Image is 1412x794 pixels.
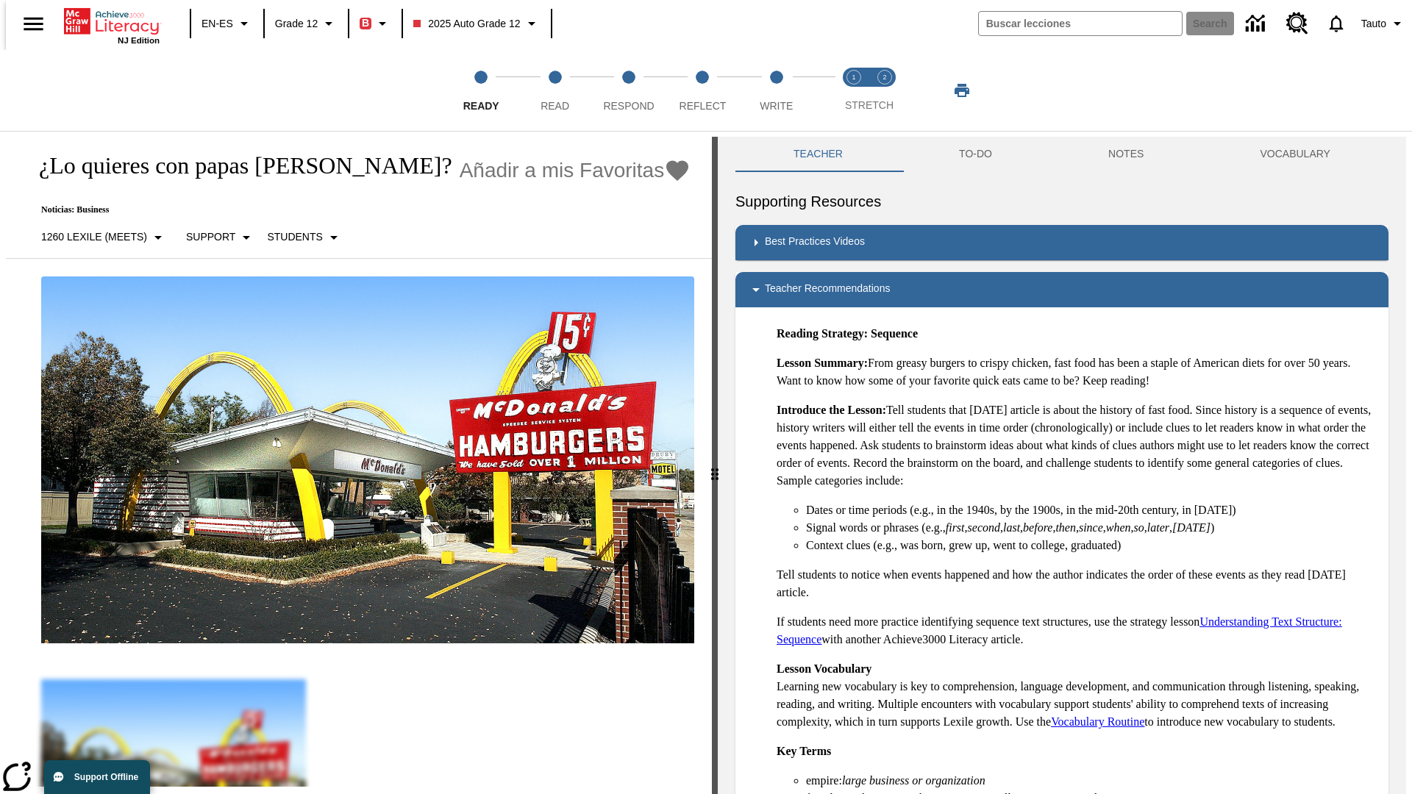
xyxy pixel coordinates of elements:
[1361,16,1386,32] span: Tauto
[1317,4,1355,43] a: Notificaciones
[938,77,985,104] button: Imprimir
[35,224,173,251] button: Seleccione Lexile, 1260 Lexile (Meets)
[1147,521,1169,534] em: later
[735,137,1388,172] div: Instructional Panel Tabs
[734,50,819,131] button: Write step 5 of 5
[680,100,727,112] span: Reflect
[901,137,1050,172] button: TO-DO
[1055,521,1076,534] em: then
[354,10,397,37] button: Boost El color de la clase es rojo. Cambiar el color de la clase.
[180,224,261,251] button: Tipo de apoyo, Support
[806,501,1377,519] li: Dates or time periods (e.g., in the 1940s, by the 1900s, in the mid-20th century, in [DATE])
[1134,521,1144,534] em: so
[44,760,150,794] button: Support Offline
[777,745,831,757] strong: Key Terms
[718,137,1406,794] div: activity
[1079,521,1103,534] em: since
[586,50,671,131] button: Respond step 3 of 5
[541,100,569,112] span: Read
[883,74,886,81] text: 2
[407,10,546,37] button: Class: 2025 Auto Grade 12, Selecciona una clase
[1202,137,1388,172] button: VOCABULARY
[1051,715,1144,728] a: Vocabulary Routine
[832,50,875,131] button: Stretch Read step 1 of 2
[1050,137,1202,172] button: NOTES
[777,404,886,416] strong: Introduce the Lesson:
[24,152,452,179] h1: ¿Lo quieres con papas [PERSON_NAME]?
[660,50,745,131] button: Reflect step 4 of 5
[186,229,235,245] p: Support
[852,74,855,81] text: 1
[777,401,1377,490] p: Tell students that [DATE] article is about the history of fast food. Since history is a sequence ...
[979,12,1182,35] input: search field
[735,137,901,172] button: Teacher
[6,137,712,787] div: reading
[41,229,147,245] p: 1260 Lexile (Meets)
[275,16,318,32] span: Grade 12
[196,10,259,37] button: Language: EN-ES, Selecciona un idioma
[842,774,985,787] em: large business or organization
[64,5,160,45] div: Portada
[1172,521,1210,534] em: [DATE]
[413,16,520,32] span: 2025 Auto Grade 12
[269,10,343,37] button: Grado: Grade 12, Elige un grado
[765,234,865,251] p: Best Practices Videos
[735,225,1388,260] div: Best Practices Videos
[261,224,348,251] button: Seleccionar estudiante
[1023,521,1052,534] em: before
[777,354,1377,390] p: From greasy burgers to crispy chicken, fast food has been a staple of American diets for over 50 ...
[863,50,906,131] button: Stretch Respond step 2 of 2
[806,537,1377,554] li: Context clues (e.g., was born, grew up, went to college, graduated)
[74,772,138,782] span: Support Offline
[777,662,871,675] strong: Lesson Vocabulary
[463,100,499,112] span: Ready
[267,229,322,245] p: Students
[765,281,890,298] p: Teacher Recommendations
[777,327,868,340] strong: Reading Strategy:
[712,137,718,794] div: Pulsa la tecla de intro o la barra espaciadora y luego presiona las flechas de derecha e izquierd...
[12,2,55,46] button: Abrir el menú lateral
[603,100,654,112] span: Respond
[1003,521,1020,534] em: last
[777,566,1377,601] p: Tell students to notice when events happened and how the author indicates the order of these even...
[806,519,1377,537] li: Signal words or phrases (e.g., , , , , , , , , , )
[1237,4,1277,44] a: Centro de información
[1277,4,1317,43] a: Centro de recursos, Se abrirá en una pestaña nueva.
[777,615,1342,645] a: Understanding Text Structure: Sequence
[1106,521,1131,534] em: when
[362,14,369,32] span: B
[735,190,1388,213] h6: Supporting Resources
[777,660,1377,731] p: Learning new vocabulary is key to comprehension, language development, and communication through ...
[845,99,894,111] span: STRETCH
[460,159,665,182] span: Añadir a mis Favoritas
[438,50,524,131] button: Ready step 1 of 5
[760,100,793,112] span: Write
[24,204,691,215] p: Noticias: Business
[202,16,233,32] span: EN-ES
[968,521,1000,534] em: second
[777,613,1377,648] p: If students need more practice identifying sequence text structures, use the strategy lesson with...
[946,521,965,534] em: first
[1355,10,1412,37] button: Perfil/Configuración
[871,327,918,340] strong: Sequence
[735,272,1388,307] div: Teacher Recommendations
[118,36,160,45] span: NJ Edition
[777,357,868,369] strong: Lesson Summary:
[806,772,1377,790] li: empire:
[41,276,694,644] img: One of the first McDonald's stores, with the iconic red sign and golden arches.
[460,157,691,183] button: Añadir a mis Favoritas - ¿Lo quieres con papas fritas?
[512,50,597,131] button: Read step 2 of 5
